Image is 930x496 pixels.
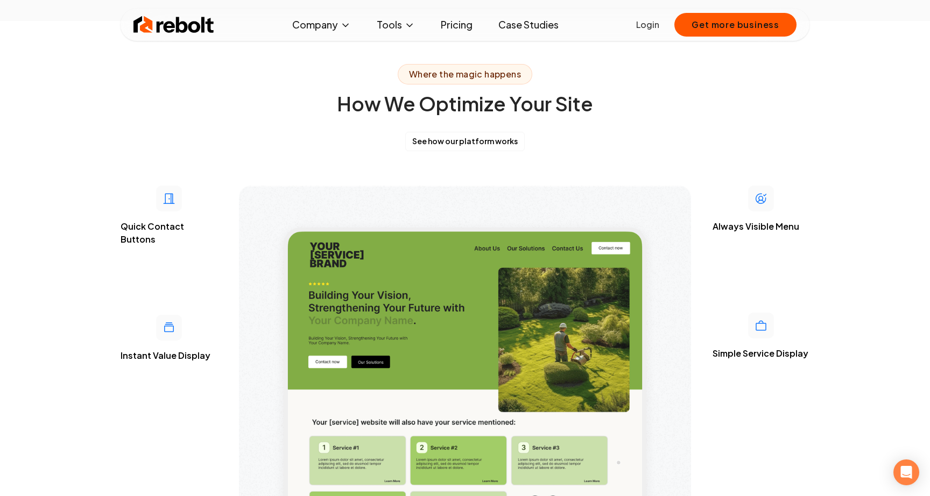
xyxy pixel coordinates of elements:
button: Get more business [674,13,797,37]
h3: Quick Contact Buttons [121,220,217,246]
button: Company [284,14,360,36]
h3: Simple Service Display [713,347,809,360]
span: Where the magic happens [398,64,532,84]
button: Tools [368,14,424,36]
h3: Always Visible Menu [713,220,809,233]
h2: How We Optimize Your Site [9,93,921,115]
a: Pricing [432,14,481,36]
a: Case Studies [490,14,567,36]
a: Login [636,18,659,31]
button: See how our platform works [405,132,525,151]
img: Rebolt Logo [133,14,214,36]
div: Open Intercom Messenger [893,459,919,485]
h3: Instant Value Display [121,349,217,362]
